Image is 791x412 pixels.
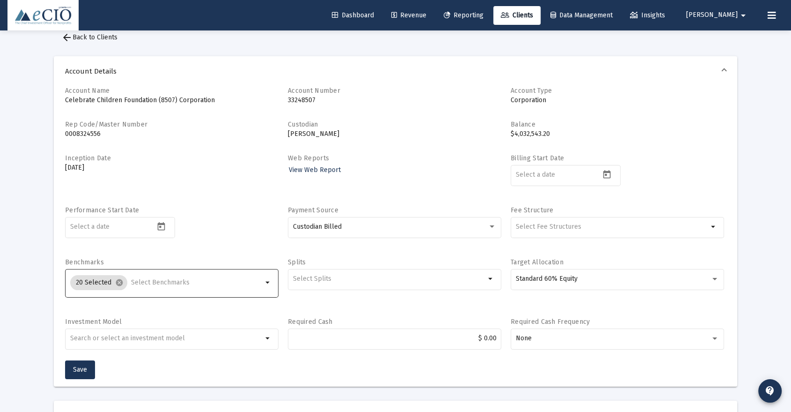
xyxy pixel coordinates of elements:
[764,385,776,397] mat-icon: contact_support
[65,360,95,379] button: Save
[65,129,278,139] p: 0008324556
[515,221,708,232] mat-chip-list: Selection
[515,171,600,179] input: Select a date
[131,279,263,286] input: Select Benchmarks
[289,166,341,174] span: View Web Report
[262,333,273,344] mat-icon: arrow_drop_down
[70,335,263,342] input: undefined
[485,273,496,285] mat-icon: arrow_drop_down
[65,67,722,76] span: Account Details
[288,87,340,95] label: Account Number
[708,221,719,232] mat-icon: arrow_drop_down
[54,86,737,387] div: Account Details
[293,335,496,342] input: $2000.00
[515,275,577,283] span: Standard 60% Equity
[115,278,124,287] mat-icon: cancel
[511,318,590,326] label: Required Cash Frequency
[65,258,104,266] label: Benchmarks
[288,120,318,128] label: Custodian
[61,32,73,43] mat-icon: arrow_back
[65,87,110,95] label: Account Name
[543,6,620,25] a: Data Management
[288,206,338,214] label: Payment Source
[288,258,306,266] label: Splits
[65,318,122,326] label: Investment Model
[54,56,737,86] mat-expansion-panel-header: Account Details
[493,6,541,25] a: Clients
[511,87,552,95] label: Account Type
[511,129,724,139] p: $4,032,543.20
[686,11,738,19] span: [PERSON_NAME]
[630,11,665,19] span: Insights
[15,6,72,25] img: Dashboard
[623,6,673,25] a: Insights
[384,6,434,25] a: Revenue
[511,96,724,105] p: Corporation
[65,206,139,214] label: Performance Start Date
[73,366,87,374] span: Save
[436,6,491,25] a: Reporting
[65,120,147,128] label: Rep Code/Master Number
[70,275,127,290] mat-chip: 20 Selected
[288,129,501,139] p: [PERSON_NAME]
[511,206,554,214] label: Fee Structure
[293,223,341,231] span: Custodian Billed
[65,154,111,162] label: Inception Date
[738,6,749,25] mat-icon: arrow_drop_down
[324,6,381,25] a: Dashboard
[288,163,342,177] a: View Web Report
[288,96,501,105] p: 33248507
[515,334,531,342] span: None
[65,96,278,105] p: Celebrate Children Foundation (8507) Corporation
[293,273,485,285] mat-chip-list: Selection
[515,223,708,231] input: Select Fee Structures
[65,163,278,172] p: [DATE]
[70,273,263,292] mat-chip-list: Selection
[288,318,333,326] label: Required Cash
[391,11,426,19] span: Revenue
[511,154,564,162] label: Billing Start Date
[444,11,483,19] span: Reporting
[61,33,117,41] span: Back to Clients
[54,28,125,47] button: Back to Clients
[550,11,613,19] span: Data Management
[501,11,533,19] span: Clients
[288,154,329,162] label: Web Reports
[70,223,154,231] input: Select a date
[511,258,564,266] label: Target Allocation
[675,6,760,24] button: [PERSON_NAME]
[262,277,273,288] mat-icon: arrow_drop_down
[511,120,535,128] label: Balance
[332,11,374,19] span: Dashboard
[154,219,168,233] button: Open calendar
[600,167,613,181] button: Open calendar
[293,275,485,283] input: Select Splits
